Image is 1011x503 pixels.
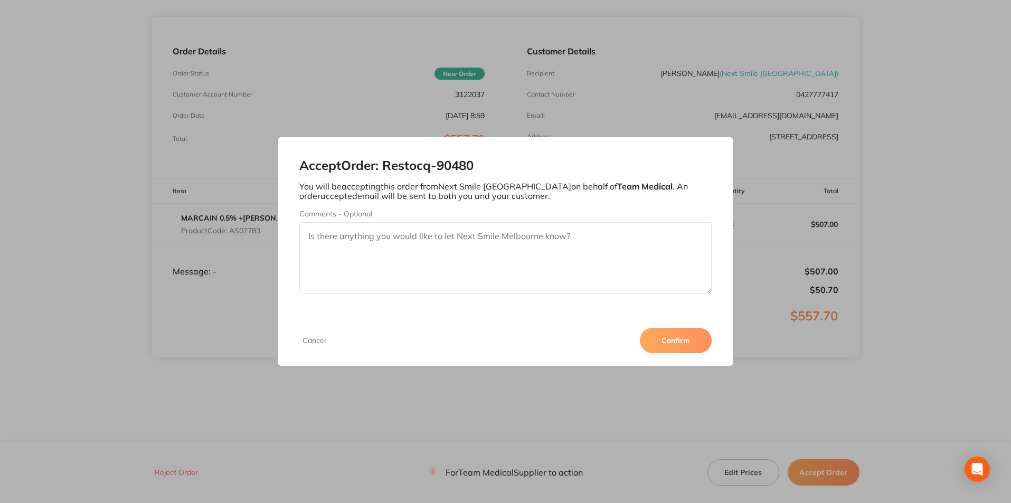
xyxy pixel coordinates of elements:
[617,181,673,192] b: Team Medical
[299,336,329,345] button: Cancel
[299,158,712,173] h2: Accept Order: Restocq- 90480
[299,210,712,218] label: Comments - Optional
[640,328,712,353] button: Confirm
[299,182,712,201] p: You will be accepting this order from Next Smile [GEOGRAPHIC_DATA] on behalf of . An order accept...
[965,457,990,482] div: Open Intercom Messenger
